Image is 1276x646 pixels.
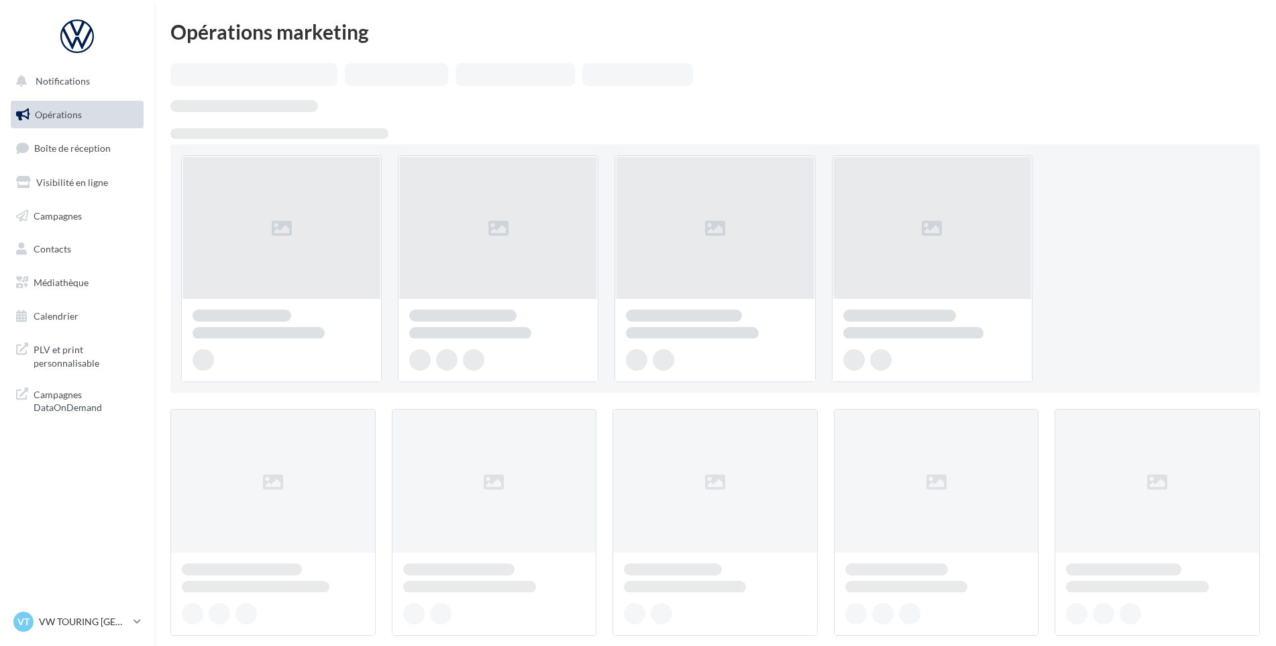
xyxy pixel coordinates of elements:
span: VT [17,615,30,629]
a: Campagnes [8,202,146,230]
span: Calendrier [34,310,78,322]
span: Visibilité en ligne [36,177,108,188]
span: Contacts [34,243,71,255]
a: Contacts [8,235,146,263]
a: Boîte de réception [8,134,146,163]
span: PLV et print personnalisable [34,340,138,369]
a: PLV et print personnalisable [8,335,146,375]
a: Campagnes DataOnDemand [8,380,146,420]
button: Notifications [8,67,141,95]
a: Opérations [8,101,146,129]
a: Calendrier [8,302,146,330]
a: VT VW TOURING [GEOGRAPHIC_DATA] [11,609,144,635]
a: Visibilité en ligne [8,169,146,197]
p: VW TOURING [GEOGRAPHIC_DATA] [39,615,128,629]
span: Médiathèque [34,277,89,288]
span: Notifications [36,75,90,87]
div: Opérations marketing [170,21,1260,42]
a: Médiathèque [8,269,146,297]
span: Boîte de réception [34,142,111,154]
span: Campagnes DataOnDemand [34,385,138,414]
span: Campagnes [34,210,82,221]
span: Opérations [35,109,82,120]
